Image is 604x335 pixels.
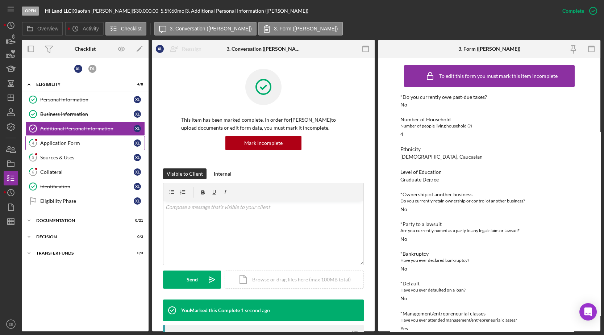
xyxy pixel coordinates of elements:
button: Activity [65,22,103,35]
div: Transfer Funds [36,251,125,255]
div: 4 / 8 [130,82,143,87]
text: EB [9,322,13,326]
div: Eligibility Phase [40,198,134,204]
div: Open [22,7,39,16]
div: X L [134,168,141,176]
div: Documentation [36,218,125,223]
label: Overview [37,26,58,32]
a: 4Application FormXL [25,136,145,150]
div: Xiaofan [PERSON_NAME] | [73,8,133,14]
div: No [400,206,407,212]
label: 3. Form ([PERSON_NAME]) [274,26,338,32]
div: 5.5 % [161,8,171,14]
a: IdentificationXL [25,179,145,194]
button: 3. Form ([PERSON_NAME]) [258,22,343,35]
div: No [400,266,407,272]
button: Checklist [105,22,146,35]
div: Reassign [182,42,201,56]
tspan: 4 [32,141,34,145]
div: *Bankruptcy [400,251,578,257]
div: Visible to Client [167,168,203,179]
a: Additional Personal InformationXL [25,121,145,136]
button: Visible to Client [163,168,207,179]
label: Checklist [121,26,142,32]
div: 4 [400,131,403,137]
label: 3. Conversation ([PERSON_NAME]) [170,26,252,32]
div: D L [88,65,96,73]
div: X L [74,65,82,73]
div: *Management/entrepreneurial classes [400,311,578,317]
div: Business Information [40,111,134,117]
div: X L [134,125,141,132]
div: Decision [36,235,125,239]
div: Additional Personal Information [40,126,134,131]
div: X L [134,197,141,205]
div: No [400,102,407,108]
a: 6CollateralXL [25,165,145,179]
div: Have you ever declared bankruptcy? [400,257,578,264]
div: | [45,8,73,14]
button: Internal [210,168,235,179]
div: *Do you currently owe past-due taxes? [400,94,578,100]
div: 0 / 3 [130,235,143,239]
div: X L [134,110,141,118]
div: 0 / 21 [130,218,143,223]
a: Business InformationXL [25,107,145,121]
div: Collateral [40,169,134,175]
label: Activity [83,26,99,32]
div: Do you currently retain ownership or control of another business? [400,197,578,205]
div: X L [134,154,141,161]
time: 2025-08-15 22:27 [241,307,270,313]
div: You Marked this Complete [181,307,240,313]
a: Eligibility PhaseXL [25,194,145,208]
div: Have you ever attended management/entrepreneurial classes? [400,317,578,324]
div: 0 / 3 [130,251,143,255]
div: Yes [400,326,408,331]
div: To edit this form you must mark this item incomplete [439,73,558,79]
div: Eligibility [36,82,125,87]
button: Mark Incomplete [225,136,301,150]
div: [DEMOGRAPHIC_DATA], Caucasian [400,154,483,160]
div: *Default [400,281,578,286]
p: This item has been marked complete. In order for [PERSON_NAME] to upload documents or edit form d... [181,116,346,132]
div: Level of Education [400,169,578,175]
div: Sources & Uses [40,155,134,160]
div: *Party to a lawsuit [400,221,578,227]
div: Application Form [40,140,134,146]
div: X L [156,45,164,53]
div: Identification [40,184,134,189]
div: *Ownership of another business [400,192,578,197]
div: Internal [214,168,232,179]
div: 3. Conversation ([PERSON_NAME]) [226,46,301,52]
div: Open Intercom Messenger [579,303,597,321]
div: 60 mo [171,8,184,14]
b: HI Land LLC [45,8,71,14]
div: X L [134,139,141,147]
div: Send [187,271,198,289]
div: Number of Household [400,117,578,122]
a: Personal InformationXL [25,92,145,107]
div: $30,000.00 [133,8,161,14]
div: 3. Form ([PERSON_NAME]) [458,46,520,52]
div: No [400,296,407,301]
div: Are you currently named as a party to any legal claim or lawsuit? [400,227,578,234]
button: XLReassign [152,42,209,56]
button: Complete [555,4,600,18]
div: | 3. Additional Personal Information ([PERSON_NAME]) [184,8,308,14]
button: Overview [22,22,63,35]
div: Ethnicity [400,146,578,152]
div: No [400,236,407,242]
tspan: 6 [32,169,34,174]
div: Number of people living household (?) [400,122,578,130]
div: X L [134,96,141,103]
a: 5Sources & UsesXL [25,150,145,165]
div: Mark Incomplete [244,136,283,150]
div: Graduate Degree [400,177,439,183]
div: Personal Information [40,97,134,102]
tspan: 5 [32,155,34,160]
div: Complete [562,4,584,18]
div: X L [134,183,141,190]
button: EB [4,317,18,331]
div: Have you ever defaulted on a loan? [400,286,578,294]
button: Send [163,271,221,289]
